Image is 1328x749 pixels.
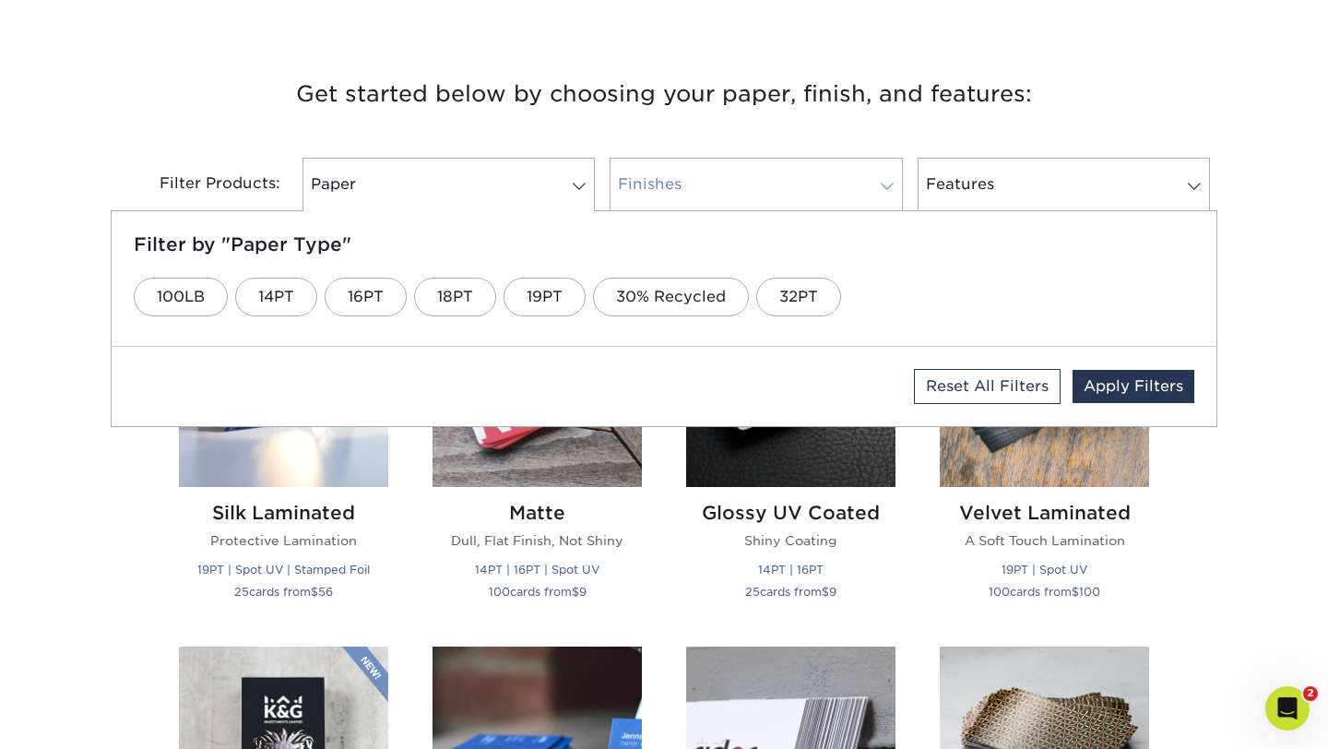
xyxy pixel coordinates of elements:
[572,585,579,599] span: $
[686,278,895,624] a: Glossy UV Coated Business Cards Glossy UV Coated Shiny Coating 14PT | 16PT 25cards from$9
[1079,585,1100,599] span: 100
[918,158,1210,211] a: Features
[179,502,388,524] h2: Silk Laminated
[475,563,599,577] small: 14PT | 16PT | Spot UV
[302,158,595,211] a: Paper
[745,585,836,599] small: cards from
[579,585,587,599] span: 9
[822,585,829,599] span: $
[234,585,249,599] span: 25
[504,278,586,316] a: 19PT
[234,585,333,599] small: cards from
[414,278,496,316] a: 18PT
[1303,686,1318,701] span: 2
[1073,370,1194,403] a: Apply Filters
[433,502,642,524] h2: Matte
[758,563,824,577] small: 14PT | 16PT
[914,369,1061,404] a: Reset All Filters
[111,158,295,211] div: Filter Products:
[1265,686,1310,731] iframe: Intercom live chat
[318,585,333,599] span: 56
[756,278,841,316] a: 32PT
[325,278,407,316] a: 16PT
[489,585,587,599] small: cards from
[686,531,895,550] p: Shiny Coating
[311,585,318,599] span: $
[989,585,1100,599] small: cards from
[940,278,1149,624] a: Velvet Laminated Business Cards Velvet Laminated A Soft Touch Lamination 19PT | Spot UV 100cards ...
[179,278,388,624] a: Silk Laminated Business Cards Silk Laminated Protective Lamination 19PT | Spot UV | Stamped Foil ...
[134,278,228,316] a: 100LB
[433,531,642,550] p: Dull, Flat Finish, Not Shiny
[489,585,510,599] span: 100
[179,531,388,550] p: Protective Lamination
[745,585,760,599] span: 25
[940,531,1149,550] p: A Soft Touch Lamination
[829,585,836,599] span: 9
[593,278,749,316] a: 30% Recycled
[197,563,370,577] small: 19PT | Spot UV | Stamped Foil
[1002,563,1087,577] small: 19PT | Spot UV
[235,278,317,316] a: 14PT
[1072,585,1079,599] span: $
[610,158,902,211] a: Finishes
[125,53,1203,136] h3: Get started below by choosing your paper, finish, and features:
[433,278,642,624] a: Matte Business Cards Matte Dull, Flat Finish, Not Shiny 14PT | 16PT | Spot UV 100cards from$9
[989,585,1010,599] span: 100
[686,502,895,524] h2: Glossy UV Coated
[940,502,1149,524] h2: Velvet Laminated
[342,647,388,702] img: New Product
[134,233,1194,256] h5: Filter by "Paper Type"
